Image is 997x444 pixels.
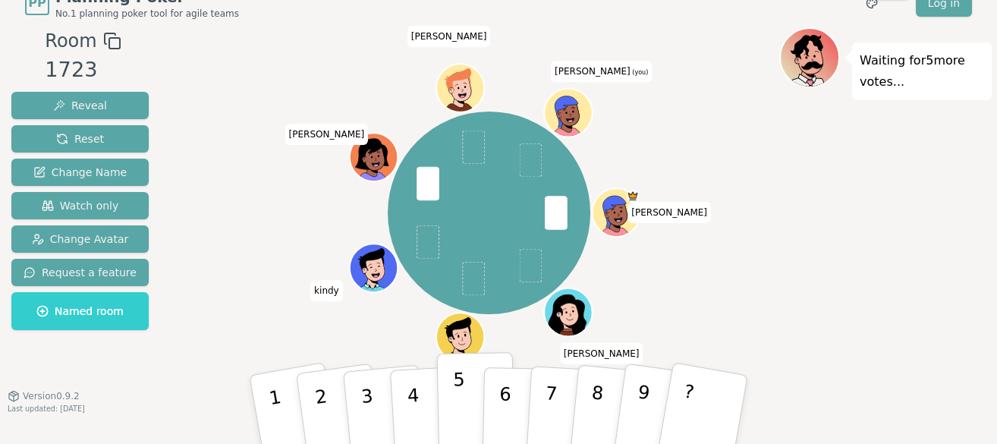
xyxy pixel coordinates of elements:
span: Reset [56,131,104,146]
button: Watch only [11,192,149,219]
button: Reveal [11,92,149,119]
span: Click to change your name [407,27,491,48]
button: Version0.9.2 [8,390,80,402]
span: Request a feature [24,265,137,280]
span: Watch only [42,198,119,213]
button: Request a feature [11,259,149,286]
span: Reveal [53,98,107,113]
button: Change Avatar [11,225,149,253]
div: 1723 [45,55,121,86]
span: Click to change your name [285,124,369,145]
span: Last updated: [DATE] [8,405,85,413]
span: Version 0.9.2 [23,390,80,402]
button: Reset [11,125,149,153]
span: (you) [631,70,649,77]
span: Change Name [33,165,127,180]
p: Waiting for 5 more votes... [860,50,984,93]
span: Named room [36,304,124,319]
span: Click to change your name [560,343,643,364]
span: Room [45,27,96,55]
button: Click to change your avatar [546,90,592,136]
button: Named room [11,292,149,330]
span: Click to change your name [627,202,711,223]
span: Natasha is the host [627,191,640,203]
button: Change Name [11,159,149,186]
span: No.1 planning poker tool for agile teams [55,8,239,20]
span: Change Avatar [32,231,129,247]
span: Click to change your name [310,281,343,302]
span: Click to change your name [551,61,652,83]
